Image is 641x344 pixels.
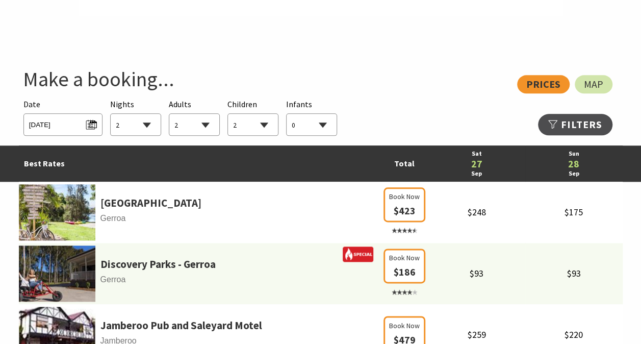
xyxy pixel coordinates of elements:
[100,256,216,273] a: Discovery Parks - Gerroa
[286,99,312,109] span: Infants
[565,206,583,218] span: $175
[19,212,381,225] span: Gerroa
[467,329,485,340] span: $259
[433,159,520,169] a: 27
[565,329,583,340] span: $220
[530,149,618,159] a: Sun
[470,267,483,279] span: $93
[227,99,257,109] span: Children
[23,98,102,136] div: Please choose your desired arrival date
[383,267,425,297] a: Book Now $186
[467,206,485,218] span: $248
[433,149,520,159] a: Sat
[433,169,520,179] a: Sep
[110,98,161,136] div: Choose a number of nights
[19,273,381,286] span: Gerroa
[19,184,95,240] img: 341340-primary-01e7c4ec-2bb2-4952-9e85-574f5e777e2c.jpg
[393,204,415,217] span: $423
[567,267,581,279] span: $93
[19,245,95,302] img: 341233-primary-1e441c39-47ed-43bc-a084-13db65cabecb.jpg
[584,80,603,88] span: Map
[100,194,201,212] a: [GEOGRAPHIC_DATA]
[389,320,420,331] span: Book Now
[383,206,425,236] a: Book Now $423
[575,75,612,93] a: Map
[169,99,191,109] span: Adults
[530,159,618,169] a: 28
[29,116,97,130] span: [DATE]
[389,191,420,202] span: Book Now
[389,252,420,263] span: Book Now
[19,145,381,182] td: Best Rates
[23,99,40,109] span: Date
[530,169,618,179] a: Sep
[100,317,262,334] a: Jamberoo Pub and Saleyard Motel
[393,265,415,278] span: $186
[110,98,134,111] span: Nights
[381,145,428,182] td: Total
